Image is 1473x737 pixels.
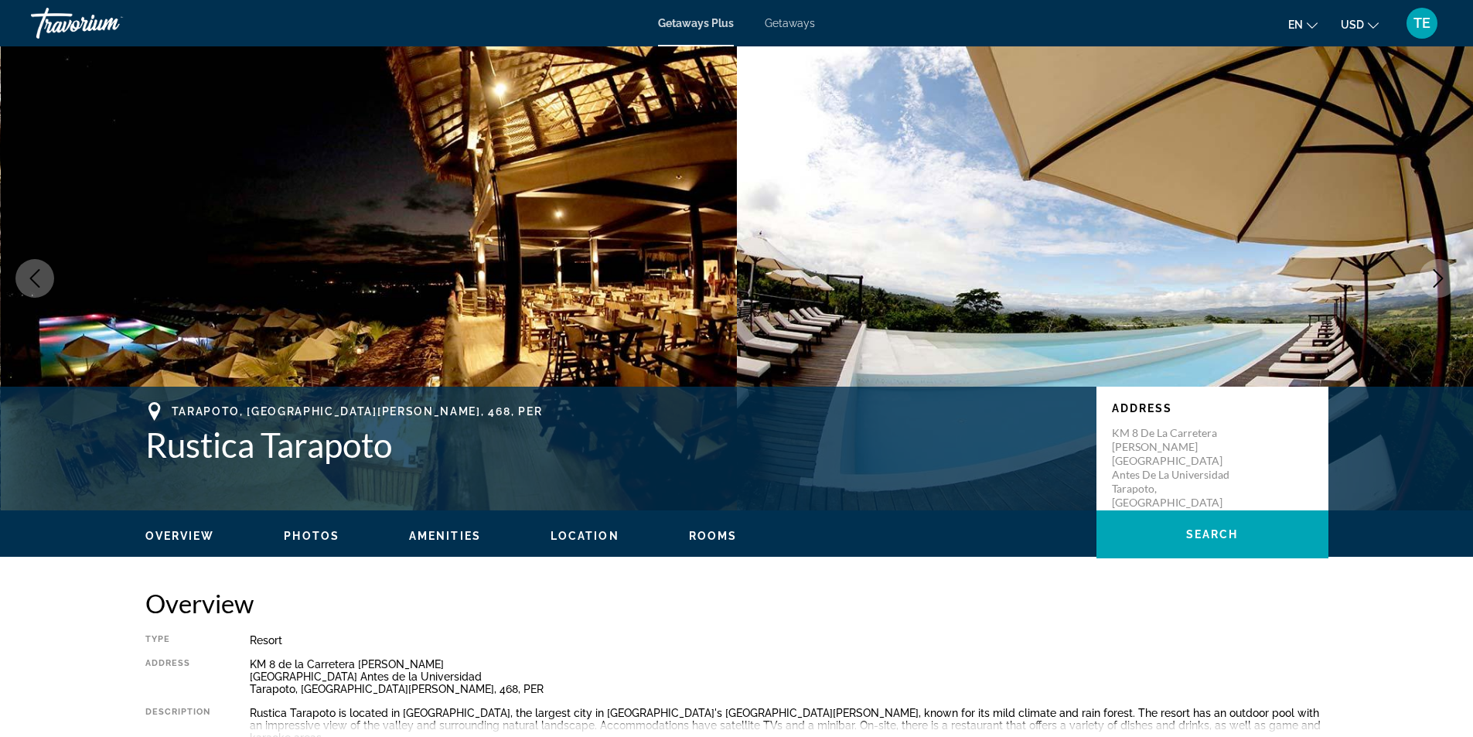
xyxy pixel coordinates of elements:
[15,259,54,298] button: Previous image
[1341,19,1364,31] span: USD
[145,425,1081,465] h1: Rustica Tarapoto
[145,530,215,542] span: Overview
[145,658,211,695] div: Address
[1419,259,1458,298] button: Next image
[31,3,186,43] a: Travorium
[1112,402,1313,415] p: Address
[1341,13,1379,36] button: Change currency
[172,405,543,418] span: Tarapoto, [GEOGRAPHIC_DATA][PERSON_NAME], 468, PER
[1413,15,1430,31] span: TE
[1402,7,1442,39] button: User Menu
[1288,19,1303,31] span: en
[1112,426,1236,537] p: KM 8 de la Carretera [PERSON_NAME] [GEOGRAPHIC_DATA] Antes de la Universidad Tarapoto, [GEOGRAPHI...
[551,529,619,543] button: Location
[1186,528,1239,541] span: Search
[284,529,339,543] button: Photos
[409,530,481,542] span: Amenities
[145,634,211,647] div: Type
[284,530,339,542] span: Photos
[765,17,815,29] a: Getaways
[689,530,738,542] span: Rooms
[658,17,734,29] a: Getaways Plus
[250,634,1328,647] div: Resort
[689,529,738,543] button: Rooms
[145,529,215,543] button: Overview
[250,658,1328,695] div: KM 8 de la Carretera [PERSON_NAME] [GEOGRAPHIC_DATA] Antes de la Universidad Tarapoto, [GEOGRAPHI...
[1096,510,1328,558] button: Search
[145,588,1328,619] h2: Overview
[1288,13,1318,36] button: Change language
[409,529,481,543] button: Amenities
[551,530,619,542] span: Location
